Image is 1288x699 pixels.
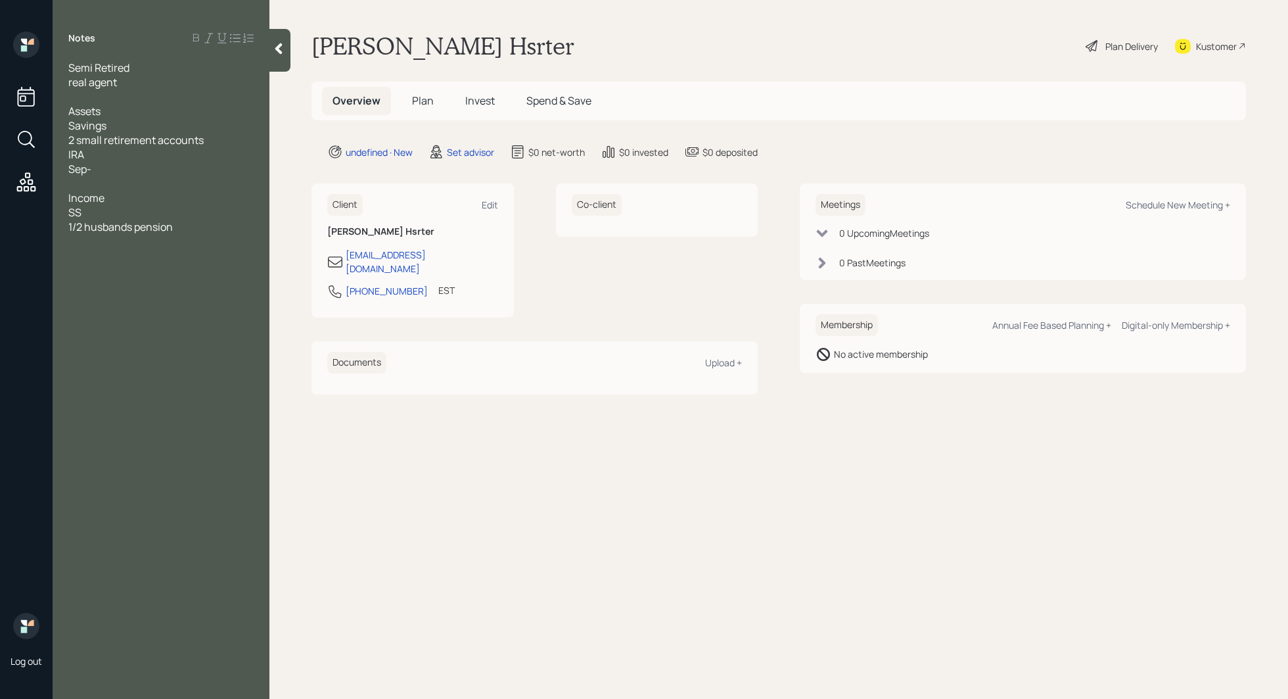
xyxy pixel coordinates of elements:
[346,248,498,276] div: [EMAIL_ADDRESS][DOMAIN_NAME]
[465,93,495,108] span: Invest
[1196,39,1237,53] div: Kustomer
[68,220,173,234] span: 1/2 husbands pension
[68,60,129,75] span: Semi Retired
[68,205,81,220] span: SS
[482,199,498,211] div: Edit
[68,162,91,176] span: Sep-
[705,356,742,369] div: Upload +
[619,145,668,159] div: $0 invested
[346,145,413,159] div: undefined · New
[528,145,585,159] div: $0 net-worth
[68,133,204,147] span: 2 small retirement accounts
[438,283,455,297] div: EST
[68,104,101,118] span: Assets
[839,256,906,270] div: 0 Past Meeting s
[526,93,591,108] span: Spend & Save
[311,32,574,60] h1: [PERSON_NAME] Hsrter
[1105,39,1158,53] div: Plan Delivery
[327,194,363,216] h6: Client
[412,93,434,108] span: Plan
[992,319,1111,331] div: Annual Fee Based Planning +
[68,75,117,89] span: real agent
[572,194,622,216] h6: Co-client
[333,93,380,108] span: Overview
[1122,319,1230,331] div: Digital-only Membership +
[447,145,494,159] div: Set advisor
[68,147,84,162] span: IRA
[816,314,878,336] h6: Membership
[68,118,106,133] span: Savings
[834,347,928,361] div: No active membership
[816,194,865,216] h6: Meetings
[839,226,929,240] div: 0 Upcoming Meeting s
[11,655,42,667] div: Log out
[13,613,39,639] img: retirable_logo.png
[346,284,428,298] div: [PHONE_NUMBER]
[68,191,104,205] span: Income
[327,226,498,237] h6: [PERSON_NAME] Hsrter
[327,352,386,374] h6: Documents
[1126,199,1230,211] div: Schedule New Meeting +
[68,32,95,45] label: Notes
[702,145,758,159] div: $0 deposited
